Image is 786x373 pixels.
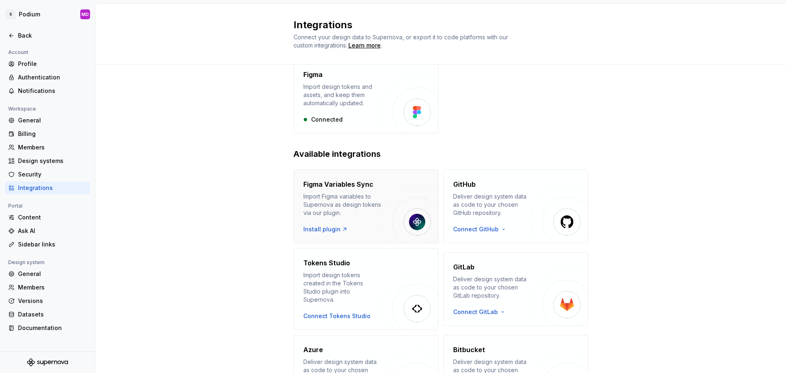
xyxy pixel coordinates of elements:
[18,87,87,95] div: Notifications
[303,179,373,189] h4: Figma Variables Sync
[453,192,531,217] div: Deliver design system data as code to your chosen GitHub repository.
[5,224,90,237] a: Ask AI
[5,181,90,194] a: Integrations
[5,29,90,42] a: Back
[5,294,90,307] a: Versions
[303,345,323,355] h4: Azure
[5,238,90,251] a: Sidebar links
[5,84,90,97] a: Notifications
[18,270,87,278] div: General
[453,179,476,189] h4: GitHub
[303,70,323,79] h4: Figma
[18,297,87,305] div: Versions
[294,148,588,160] h2: Available integrations
[18,60,87,68] div: Profile
[5,321,90,335] a: Documentation
[453,308,498,316] span: Connect GitLab
[348,41,381,50] a: Learn more
[303,83,381,107] div: Import design tokens and assets, and keep them automatically updated.
[18,130,87,138] div: Billing
[18,116,87,124] div: General
[5,104,39,114] div: Workspace
[453,225,510,233] button: Connect GitHub
[18,143,87,151] div: Members
[303,225,348,233] a: Install plugin
[5,211,90,224] a: Content
[453,225,499,233] span: Connect GitHub
[303,192,381,217] div: Import Figma variables to Supernova as design tokens via our plugin.
[5,168,90,181] a: Security
[443,170,588,243] button: GitHubDeliver design system data as code to your chosen GitHub repository.Connect GitHub
[294,170,438,243] button: Figma Variables SyncImport Figma variables to Supernova as design tokens via our plugin.Install p...
[5,57,90,70] a: Profile
[5,308,90,321] a: Datasets
[5,281,90,294] a: Members
[453,308,509,316] button: Connect GitLab
[303,312,370,320] button: Connect Tokens Studio
[5,154,90,167] a: Design systems
[19,10,40,18] div: Podium
[81,11,89,18] div: MD
[347,43,382,49] span: .
[18,310,87,319] div: Datasets
[18,324,87,332] div: Documentation
[5,258,48,267] div: Design system
[294,60,438,133] button: FigmaImport design tokens and assets, and keep them automatically updated.Connected
[18,227,87,235] div: Ask AI
[18,213,87,222] div: Content
[18,240,87,249] div: Sidebar links
[294,18,578,32] h2: Integrations
[18,73,87,81] div: Authentication
[453,262,474,272] h4: GitLab
[5,141,90,154] a: Members
[5,47,32,57] div: Account
[18,170,87,179] div: Security
[18,283,87,292] div: Members
[294,248,438,330] button: Tokens StudioImport design tokens created in the Tokens Studio plugin into Supernova.Connect Toke...
[18,184,87,192] div: Integrations
[5,71,90,84] a: Authentication
[5,114,90,127] a: General
[5,201,26,211] div: Portal
[27,358,68,366] svg: Supernova Logo
[303,271,381,304] div: Import design tokens created in the Tokens Studio plugin into Supernova.
[18,32,87,40] div: Back
[5,127,90,140] a: Billing
[303,258,350,268] h4: Tokens Studio
[6,9,16,19] div: S
[18,157,87,165] div: Design systems
[453,275,531,300] div: Deliver design system data as code to your chosen GitLab repository.
[294,34,510,49] span: Connect your design data to Supernova, or export it to code platforms with our custom integrations.
[453,345,485,355] h4: Bitbucket
[443,248,588,330] button: GitLabDeliver design system data as code to your chosen GitLab repository.Connect GitLab
[5,267,90,280] a: General
[2,5,93,23] button: SPodiumMD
